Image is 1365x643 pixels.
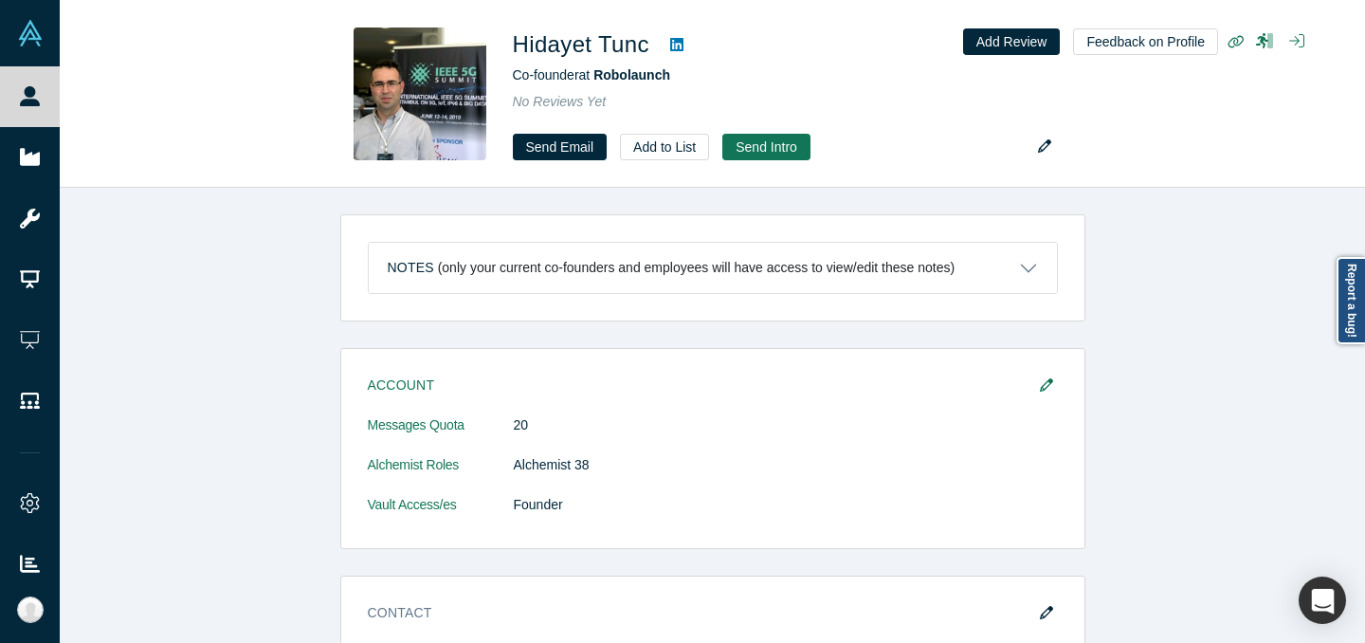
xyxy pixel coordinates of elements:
button: Feedback on Profile [1073,28,1218,55]
a: Report a bug! [1337,257,1365,344]
dd: 20 [514,415,1058,435]
dt: Messages Quota [368,415,514,455]
dt: Alchemist Roles [368,455,514,495]
span: No Reviews Yet [513,94,607,109]
h1: Hidayet Tunc [513,28,649,62]
button: Notes (only your current co-founders and employees will have access to view/edit these notes) [369,243,1057,293]
dd: Founder [514,495,1058,515]
img: Alchemist Vault Logo [17,20,44,46]
h3: Notes [388,258,434,278]
p: (only your current co-founders and employees will have access to view/edit these notes) [438,260,955,276]
h3: Account [368,376,1031,395]
button: Add Review [963,28,1061,55]
a: Robolaunch [593,67,670,83]
a: Send Email [513,134,608,160]
span: Co-founder at [513,67,671,83]
button: Send Intro [722,134,810,160]
img: Ally Hoang's Account [17,597,44,623]
dd: Alchemist 38 [514,455,1058,475]
img: Hidayet Tunc's Profile Image [354,28,486,160]
h3: Contact [368,603,1031,623]
button: Add to List [620,134,709,160]
dt: Vault Access/es [368,495,514,535]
